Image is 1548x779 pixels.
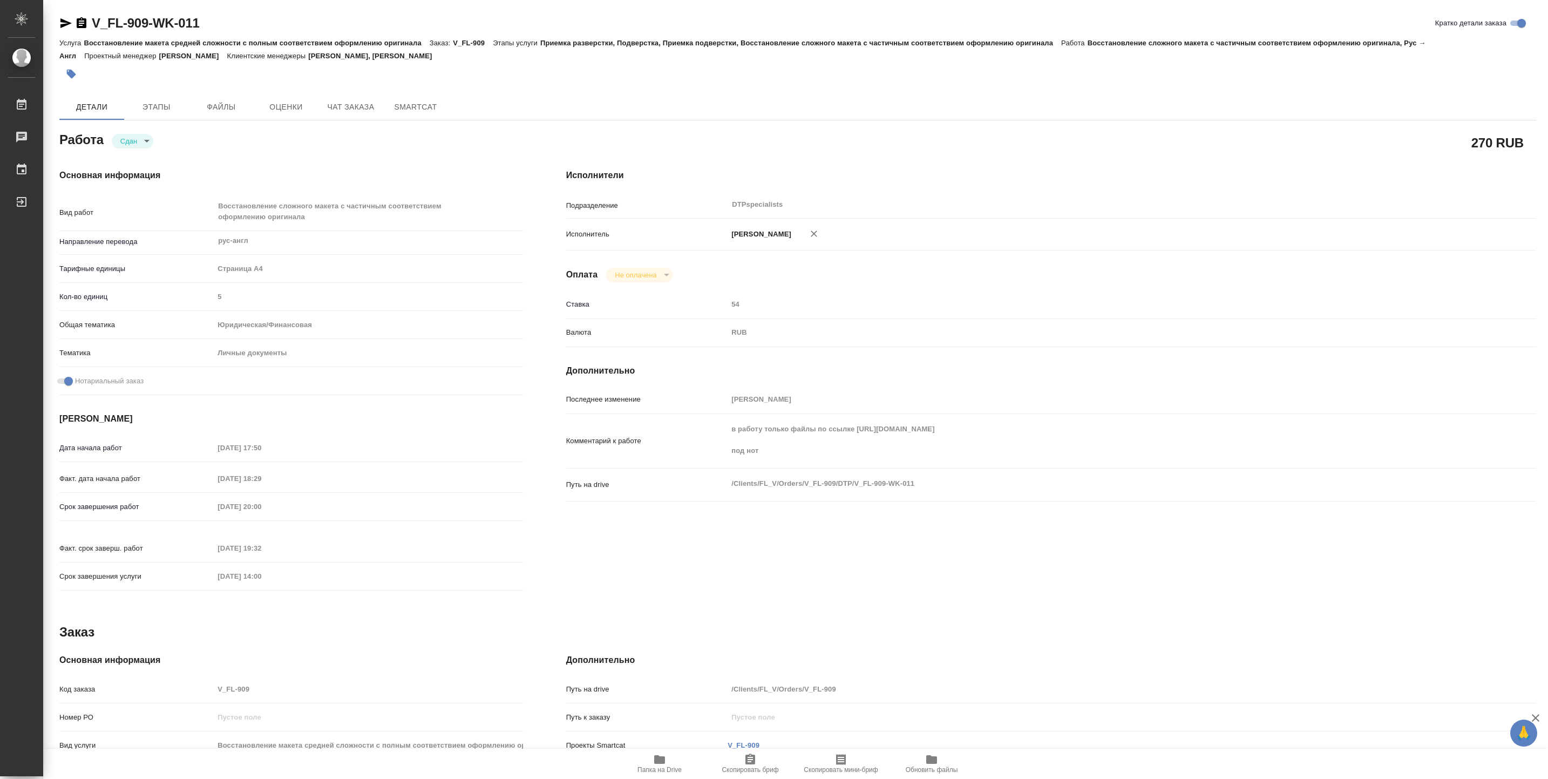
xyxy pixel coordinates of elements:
[1061,39,1088,47] p: Работа
[59,740,214,751] p: Вид услуги
[59,712,214,723] p: Номер РО
[728,296,1455,312] input: Пустое поле
[728,741,759,749] a: V_FL-909
[59,169,523,182] h4: Основная информация
[214,737,522,753] input: Пустое поле
[722,766,778,774] span: Скопировать бриф
[214,260,522,278] div: Страница А4
[59,624,94,641] h2: Заказ
[59,129,104,148] h2: Работа
[59,443,214,453] p: Дата начала работ
[612,270,660,280] button: Не оплачена
[566,299,728,310] p: Ставка
[112,134,153,148] div: Сдан
[566,712,728,723] p: Путь к заказу
[906,766,958,774] span: Обновить файлы
[566,479,728,490] p: Путь на drive
[566,268,598,281] h4: Оплата
[493,39,540,47] p: Этапы услуги
[566,229,728,240] p: Исполнитель
[566,327,728,338] p: Валюта
[59,502,214,512] p: Срок завершения работ
[59,62,83,86] button: Добавить тэг
[214,344,522,362] div: Личные документы
[59,320,214,330] p: Общая тематика
[728,420,1455,460] textarea: в работу только файлы по ссылке [URL][DOMAIN_NAME] под нот
[453,39,493,47] p: V_FL-909
[728,709,1455,725] input: Пустое поле
[1435,18,1506,29] span: Кратко детали заказа
[637,766,682,774] span: Папка на Drive
[214,289,522,304] input: Пустое поле
[1471,133,1524,152] h2: 270 RUB
[66,100,118,114] span: Детали
[728,475,1455,493] textarea: /Clients/FL_V/Orders/V_FL-909/DTP/V_FL-909-WK-011
[606,268,673,282] div: Сдан
[59,571,214,582] p: Срок завершения услуги
[214,540,308,556] input: Пустое поле
[214,316,522,334] div: Юридическая/Финансовая
[131,100,182,114] span: Этапы
[1515,722,1533,744] span: 🙏
[214,499,308,514] input: Пустое поле
[195,100,247,114] span: Файлы
[59,654,523,667] h4: Основная информация
[59,684,214,695] p: Код заказа
[84,52,159,60] p: Проектный менеджер
[59,263,214,274] p: Тарифные единицы
[75,376,144,387] span: Нотариальный заказ
[214,681,522,697] input: Пустое поле
[802,222,826,246] button: Удалить исполнителя
[566,169,1536,182] h4: Исполнители
[92,16,200,30] a: V_FL-909-WK-011
[566,740,728,751] p: Проекты Smartcat
[59,17,72,30] button: Скопировать ссылку для ЯМессенджера
[728,229,791,240] p: [PERSON_NAME]
[59,292,214,302] p: Кол-во единиц
[886,749,977,779] button: Обновить файлы
[59,207,214,218] p: Вид работ
[566,654,1536,667] h4: Дополнительно
[117,137,140,146] button: Сдан
[804,766,878,774] span: Скопировать мини-бриф
[214,568,308,584] input: Пустое поле
[325,100,377,114] span: Чат заказа
[728,323,1455,342] div: RUB
[566,684,728,695] p: Путь на drive
[728,681,1455,697] input: Пустое поле
[260,100,312,114] span: Оценки
[390,100,442,114] span: SmartCat
[59,236,214,247] p: Направление перевода
[566,436,728,446] p: Комментарий к работе
[159,52,227,60] p: [PERSON_NAME]
[566,200,728,211] p: Подразделение
[308,52,440,60] p: [PERSON_NAME], [PERSON_NAME]
[227,52,309,60] p: Клиентские менеджеры
[214,440,308,456] input: Пустое поле
[614,749,705,779] button: Папка на Drive
[1510,720,1537,747] button: 🙏
[59,39,84,47] p: Услуга
[84,39,429,47] p: Восстановление макета средней сложности с полным соответствием оформлению оригинала
[59,473,214,484] p: Факт. дата начала работ
[566,364,1536,377] h4: Дополнительно
[796,749,886,779] button: Скопировать мини-бриф
[59,348,214,358] p: Тематика
[59,412,523,425] h4: [PERSON_NAME]
[566,394,728,405] p: Последнее изменение
[214,709,522,725] input: Пустое поле
[728,391,1455,407] input: Пустое поле
[540,39,1061,47] p: Приемка разверстки, Подверстка, Приемка подверстки, Восстановление сложного макета с частичным со...
[430,39,453,47] p: Заказ:
[705,749,796,779] button: Скопировать бриф
[59,543,214,554] p: Факт. срок заверш. работ
[75,17,88,30] button: Скопировать ссылку
[214,471,308,486] input: Пустое поле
